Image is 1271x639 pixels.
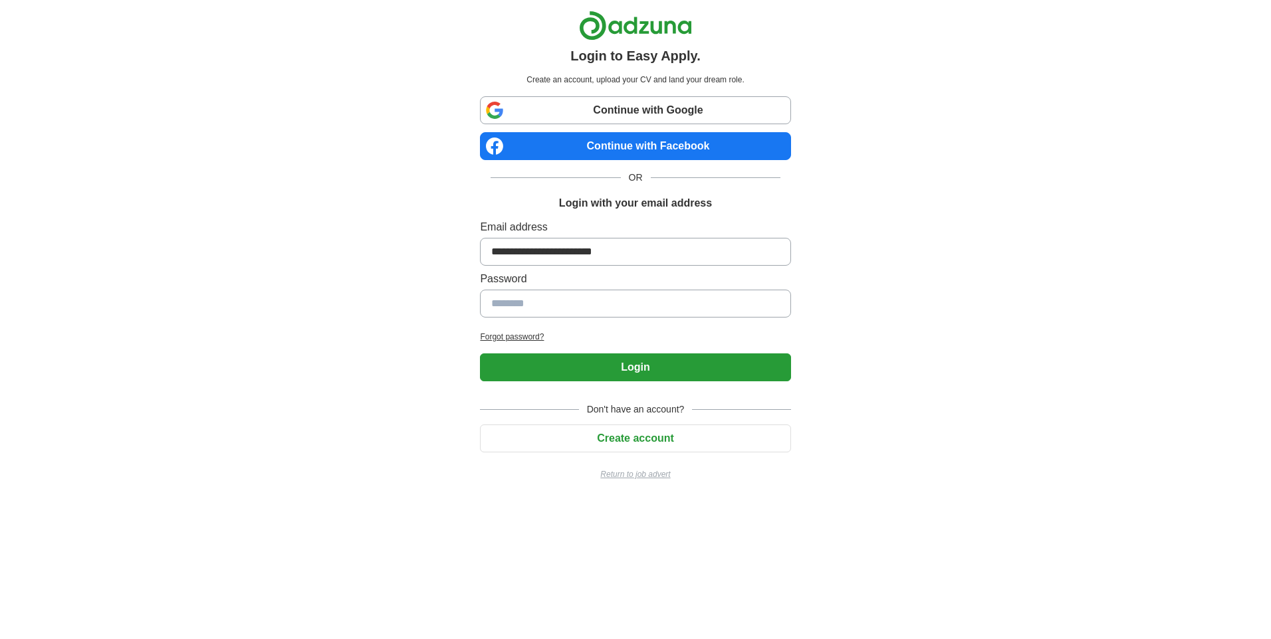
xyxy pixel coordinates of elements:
a: Continue with Facebook [480,132,790,160]
a: Create account [480,432,790,444]
h1: Login to Easy Apply. [570,46,701,66]
p: Create an account, upload your CV and land your dream role. [483,74,788,86]
button: Login [480,353,790,381]
img: Adzuna logo [579,11,692,41]
a: Return to job advert [480,468,790,480]
button: Create account [480,424,790,452]
span: Don't have an account? [579,403,693,416]
a: Forgot password? [480,331,790,343]
h1: Login with your email address [559,195,712,211]
a: Continue with Google [480,96,790,124]
label: Password [480,271,790,287]
label: Email address [480,219,790,235]
span: OR [621,171,651,185]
